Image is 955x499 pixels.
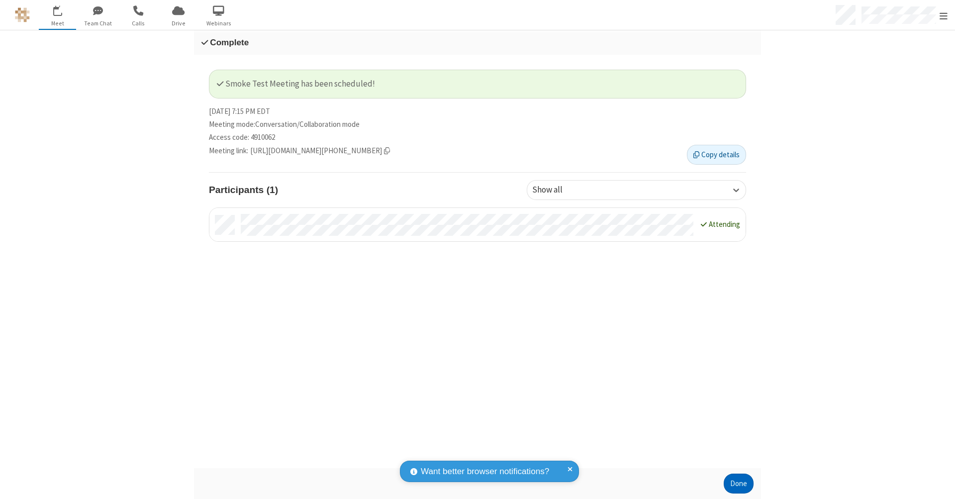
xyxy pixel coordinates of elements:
span: Calls [119,19,157,28]
span: Smoke Test Meeting has been scheduled! [217,78,375,89]
button: Copy details [687,145,746,165]
h3: Complete [201,38,754,47]
span: Drive [160,19,197,28]
span: Meeting link : [209,145,248,157]
li: Access code: 4910062 [209,132,746,143]
span: [DATE] 7:15 PM EDT [209,106,270,117]
span: Attending [709,219,740,229]
span: Want better browser notifications? [421,465,549,478]
span: Meet [39,19,76,28]
div: 13 [59,5,68,13]
iframe: Chat [930,473,948,492]
div: Show all [532,184,579,197]
span: Team Chat [79,19,116,28]
button: Done [724,474,754,494]
h4: Participants (1) [209,180,519,200]
li: Meeting mode : Conversation/Collaboration mode [209,119,746,130]
img: QA Selenium DO NOT DELETE OR CHANGE [15,7,30,22]
span: Webinars [200,19,237,28]
span: Copy meeting link [250,145,390,157]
